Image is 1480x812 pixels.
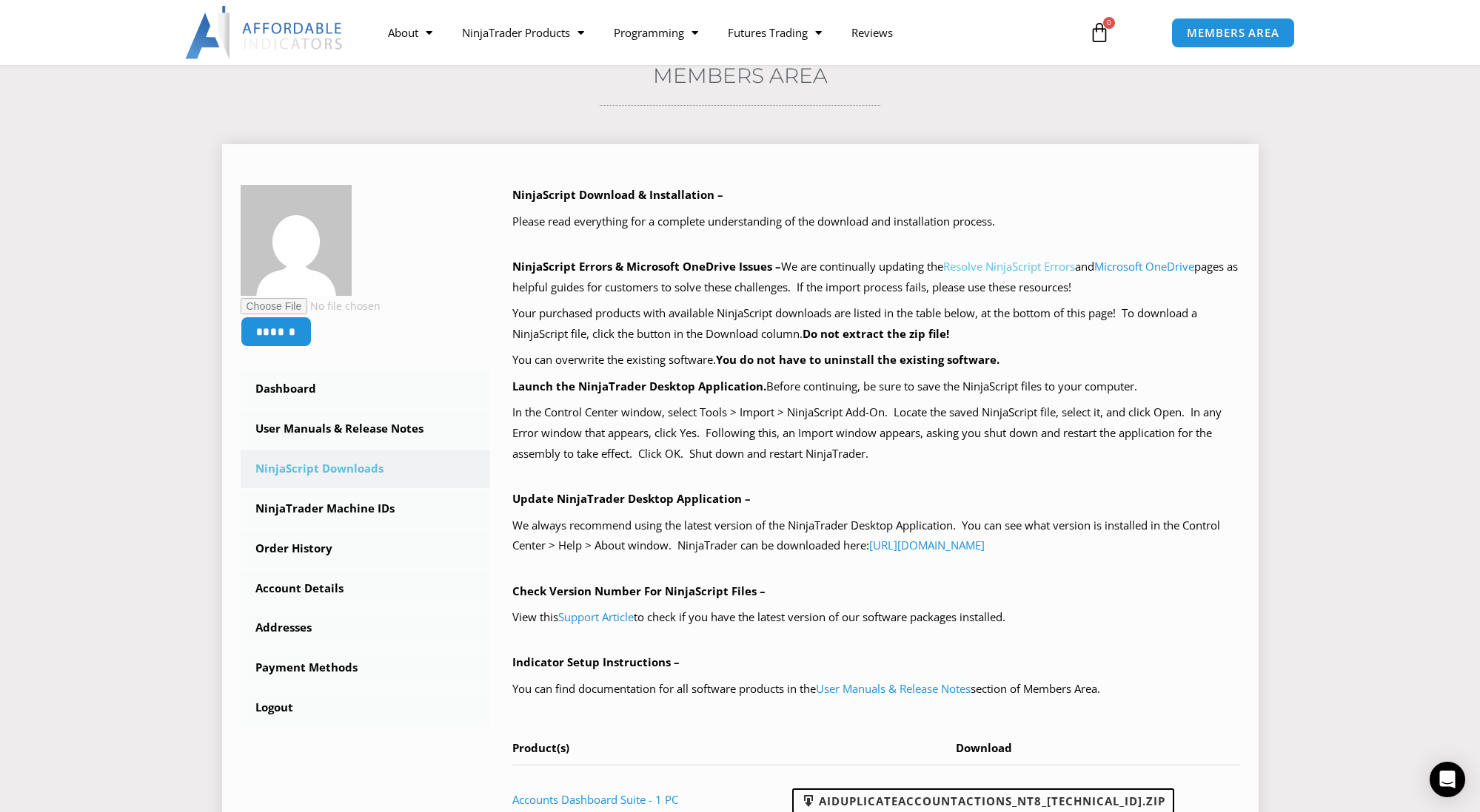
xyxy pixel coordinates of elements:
a: NinjaTrader Products [447,16,599,50]
a: Programming [599,16,713,50]
b: Indicator Setup Instructions – [512,654,680,669]
a: Support Article [558,609,634,624]
nav: Account pages [241,370,491,727]
p: Before continuing, be sure to save the NinjaScript files to your computer. [512,376,1240,397]
p: We are continually updating the and pages as helpful guides for customers to solve these challeng... [512,257,1240,298]
a: Account Details [241,569,491,608]
a: MEMBERS AREA [1171,18,1295,48]
a: NinjaTrader Machine IDs [241,490,491,528]
a: About [373,16,447,50]
a: [URL][DOMAIN_NAME] [869,538,985,552]
a: Members Area [653,63,828,88]
p: You can overwrite the existing software. [512,350,1240,371]
a: NinjaScript Downloads [241,450,491,488]
img: 7b56bc3980cbeca3ea1f6085275dd33be881d384e0db0c1699215d828c67d5cb [241,185,352,296]
b: NinjaScript Download & Installation – [512,187,723,202]
a: Payment Methods [241,649,491,687]
img: LogoAI | Affordable Indicators – NinjaTrader [185,6,344,59]
b: Update NinjaTrader Desktop Application – [512,491,751,506]
a: Accounts Dashboard Suite - 1 PC [512,792,678,807]
a: Reviews [837,16,908,50]
a: Order History [241,530,491,568]
a: Futures Trading [713,16,837,50]
b: Do not extract the zip file! [803,326,949,341]
p: Please read everything for a complete understanding of the download and installation process. [512,212,1240,232]
b: You do not have to uninstall the existing software. [716,352,999,367]
p: View this to check if you have the latest version of our software packages installed. [512,607,1240,628]
a: 0 [1067,11,1132,54]
a: User Manuals & Release Notes [241,410,491,448]
b: Check Version Number For NinjaScript Files – [512,583,766,598]
a: Dashboard [241,370,491,408]
a: Logout [241,688,491,727]
a: Microsoft OneDrive [1094,259,1194,274]
a: Resolve NinjaScript Errors [943,259,1075,274]
span: Product(s) [512,740,569,755]
a: Addresses [241,609,491,647]
p: In the Control Center window, select Tools > Import > NinjaScript Add-On. Locate the saved NinjaS... [512,402,1240,464]
p: Your purchased products with available NinjaScript downloads are listed in the table below, at th... [512,303,1240,345]
p: You can find documentation for all software products in the section of Members Area. [512,679,1240,700]
b: Launch the NinjaTrader Desktop Application. [512,379,766,393]
span: 0 [1103,17,1115,29]
span: MEMBERS AREA [1187,27,1279,38]
div: Open Intercom Messenger [1430,762,1465,797]
span: Download [956,740,1012,755]
b: NinjaScript Errors & Microsoft OneDrive Issues – [512,259,781,274]
nav: Menu [373,16,1072,50]
a: User Manuals & Release Notes [816,681,971,696]
p: We always recommend using the latest version of the NinjaTrader Desktop Application. You can see ... [512,515,1240,557]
